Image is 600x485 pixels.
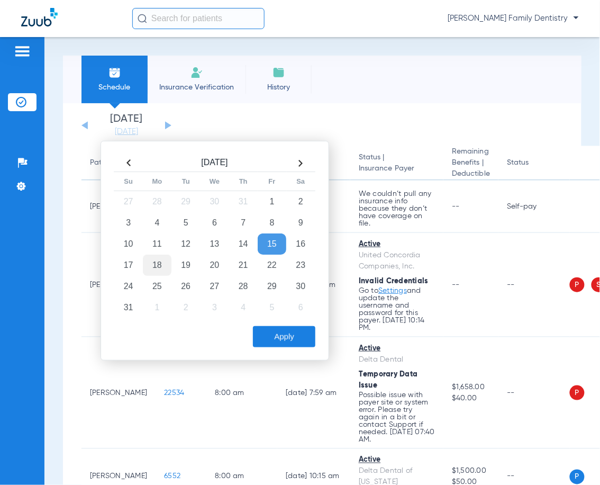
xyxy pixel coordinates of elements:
img: History [272,66,285,79]
span: Invalid Credentials [359,277,429,285]
span: Insurance Verification [156,82,238,93]
img: hamburger-icon [14,45,31,58]
span: Deductible [452,168,490,179]
button: Apply [253,326,315,347]
td: -- [498,337,570,449]
span: History [253,82,304,93]
input: Search for patients [132,8,265,29]
span: Insurance Payer [359,163,435,174]
span: Temporary Data Issue [359,371,418,389]
td: [PERSON_NAME] [81,337,156,449]
p: We couldn’t pull any insurance info because they don’t have coverage on file. [359,190,435,227]
div: Delta Dental [359,354,435,365]
td: [DATE] 7:59 AM [277,337,350,449]
th: Remaining Benefits | [443,146,498,181]
p: Possible issue with payer site or system error. Please try again in a bit or contact Support if n... [359,391,435,443]
span: 22534 [164,389,184,397]
p: Go to and update the username and password for this payer. [DATE] 10:14 PM. [359,287,435,331]
li: [DATE] [95,114,158,137]
td: -- [498,233,570,337]
th: Status | [350,146,443,181]
th: [DATE] [143,155,286,172]
a: Settings [378,287,407,294]
div: Patient Name [90,157,137,168]
div: United Concordia Companies, Inc. [359,250,435,272]
a: [DATE] [95,127,158,137]
td: Self-pay [498,181,570,233]
th: Status [498,146,570,181]
span: [PERSON_NAME] Family Dentistry [448,13,579,24]
span: $1,658.00 [452,382,490,393]
span: Schedule [89,82,140,93]
div: Patient Name [90,157,147,168]
span: P [570,470,585,484]
span: $40.00 [452,393,490,404]
span: P [570,385,585,400]
span: 6552 [164,473,180,480]
span: -- [452,203,460,210]
img: Zuub Logo [21,8,58,26]
div: Active [359,343,435,354]
span: -- [452,281,460,289]
img: Manual Insurance Verification [190,66,203,79]
div: Active [359,239,435,250]
span: $1,500.00 [452,466,490,477]
span: P [570,277,585,292]
img: Schedule [108,66,121,79]
td: 8:00 AM [206,337,277,449]
img: Search Icon [138,14,147,23]
div: Active [359,455,435,466]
